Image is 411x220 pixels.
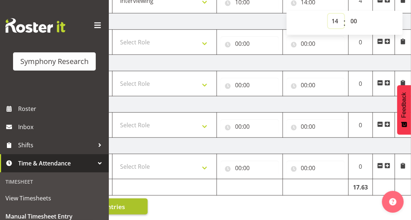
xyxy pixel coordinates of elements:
input: Click to select... [287,119,345,134]
div: Timesheet [2,174,107,189]
input: Click to select... [287,161,345,175]
div: Symphony Research [20,56,89,67]
span: Feedback [401,92,407,118]
span: Roster [18,103,105,114]
img: help-xxl-2.png [389,198,396,205]
span: Time & Attendance [18,158,94,169]
a: View Timesheets [2,189,107,207]
td: 0 [349,154,373,179]
img: Rosterit website logo [5,18,65,33]
input: Click to select... [221,119,279,134]
span: Shifts [18,140,94,151]
span: : [343,14,346,32]
td: 17.63 [349,179,373,196]
td: 0 [349,113,373,138]
span: View Timesheets [5,193,103,204]
input: Click to select... [287,36,345,51]
input: Click to select... [221,161,279,175]
span: Inbox [18,121,105,132]
td: 0 [349,71,373,96]
input: Click to select... [221,78,279,92]
input: Click to select... [287,78,345,92]
input: Click to select... [221,36,279,51]
td: 0 [349,30,373,55]
button: Feedback - Show survey [397,85,411,135]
